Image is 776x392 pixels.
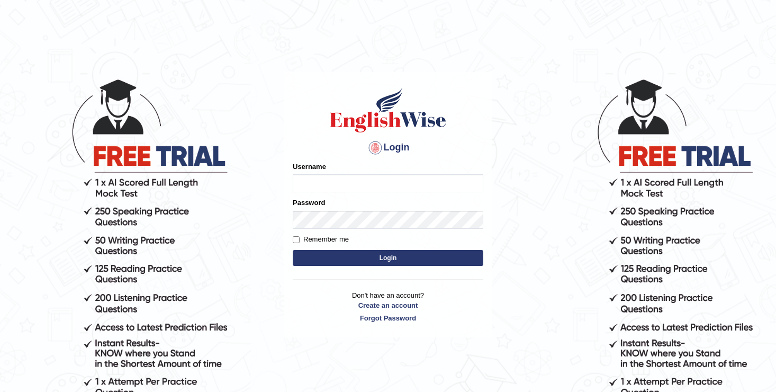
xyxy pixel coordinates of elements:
label: Remember me [293,234,349,245]
button: Login [293,250,483,266]
label: Password [293,198,325,208]
h4: Login [293,139,483,156]
p: Don't have an account? [293,290,483,323]
input: Remember me [293,236,300,243]
img: Logo of English Wise sign in for intelligent practice with AI [328,86,448,134]
a: Create an account [293,300,483,310]
label: Username [293,162,326,172]
a: Forgot Password [293,313,483,323]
